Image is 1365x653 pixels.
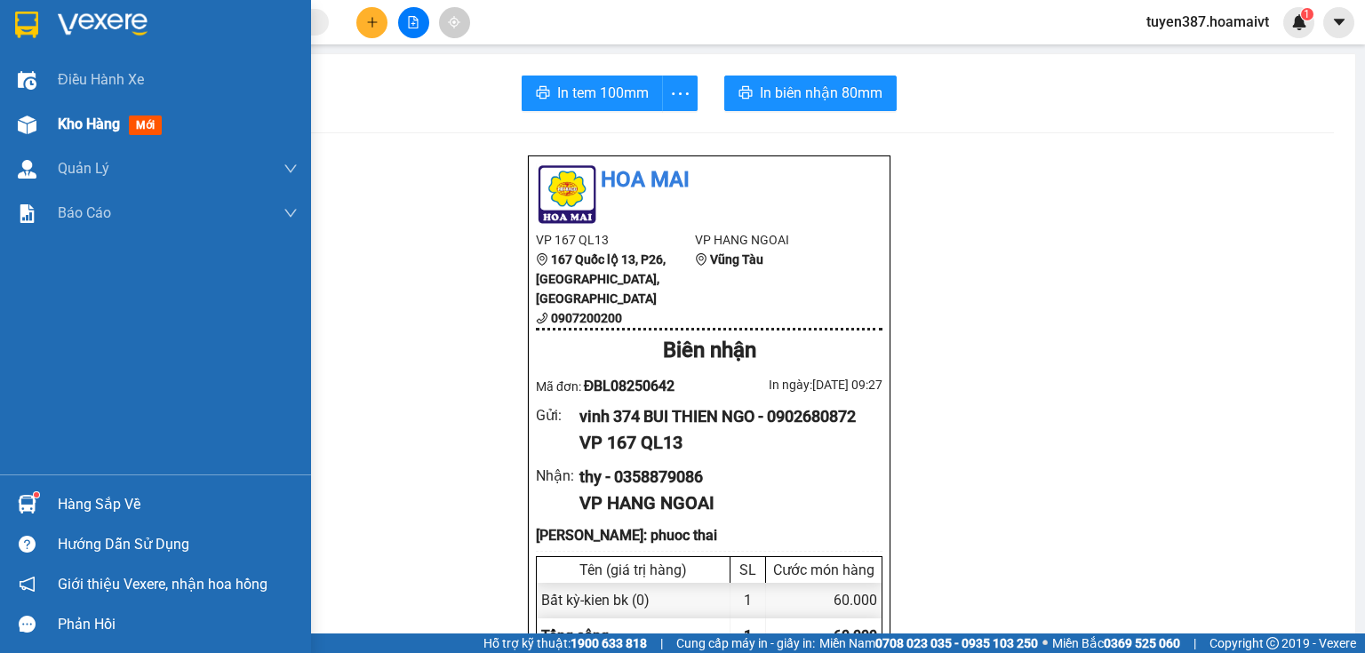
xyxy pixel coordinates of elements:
span: | [1193,633,1196,653]
img: warehouse-icon [18,495,36,514]
b: 167 Quốc lộ 13, P26, [GEOGRAPHIC_DATA], [GEOGRAPHIC_DATA] [536,252,666,306]
span: printer [738,85,753,102]
div: vinh 374 BUI THIEN NGO [15,36,140,79]
div: Mã đơn: [536,375,709,397]
div: SL [735,561,761,578]
div: Cước món hàng [770,561,877,578]
button: more [662,76,698,111]
div: 0902680872 [15,79,140,104]
span: caret-down [1331,14,1347,30]
span: environment [536,253,548,266]
span: Điều hành xe [58,68,144,91]
span: Giới thiệu Vexere, nhận hoa hồng [58,573,267,595]
span: down [283,162,298,176]
span: 60.000 [834,627,877,644]
span: Hỗ trợ kỹ thuật: [483,633,647,653]
div: VP 167 QL13 [579,429,868,457]
div: 0358879086 [152,79,276,104]
span: more [663,83,697,105]
strong: 0708 023 035 - 0935 103 250 [875,636,1038,650]
div: Nhận : [536,465,579,487]
span: Gửi: [15,17,43,36]
button: plus [356,7,387,38]
span: 1 [1304,8,1310,20]
span: tuyen387.hoamaivt [1132,11,1283,33]
span: message [19,616,36,633]
b: Vũng Tàu [710,252,763,267]
div: [PERSON_NAME]: phuoc thai [536,524,882,546]
img: warehouse-icon [18,115,36,134]
li: VP 167 QL13 [536,230,695,250]
span: ĐBL08250642 [584,378,675,394]
span: In tem 100mm [557,82,649,104]
span: Quản Lý [58,157,109,179]
span: Báo cáo [58,202,111,224]
div: 60.000 [766,583,882,617]
span: Cung cấp máy in - giấy in: [676,633,815,653]
div: thy - 0358879086 [579,465,868,490]
span: Bất kỳ - kien bk (0) [541,592,650,609]
span: file-add [407,16,419,28]
div: Hàng sắp về [58,491,298,518]
span: question-circle [19,536,36,553]
span: Miền Nam [819,633,1038,653]
div: Gửi : [536,404,579,426]
span: mới [129,115,162,135]
img: logo.jpg [536,163,598,226]
div: VP HANG NGOAI [579,490,868,517]
div: HANG NGOAI [152,15,276,58]
span: phone [536,312,548,324]
sup: 1 [1301,8,1313,20]
span: environment [695,253,707,266]
div: Tên (giá trị hàng) [541,561,725,578]
span: In biên nhận 80mm [760,82,882,104]
span: Kho hàng [58,115,120,132]
span: Nhận: [152,17,195,36]
button: file-add [398,7,429,38]
div: In ngày: [DATE] 09:27 [709,375,882,394]
span: DĐ: [152,114,178,132]
button: printerIn biên nhận 80mm [724,76,897,111]
div: 1 [730,583,766,617]
sup: 1 [34,492,39,498]
span: down [283,206,298,220]
div: 167 QL13 [15,15,140,36]
img: warehouse-icon [18,160,36,179]
span: phuoc thai [152,104,252,166]
div: Biên nhận [536,334,882,368]
span: plus [366,16,379,28]
strong: 1900 633 818 [571,636,647,650]
div: Phản hồi [58,611,298,638]
span: Tổng cộng [541,627,609,644]
span: | [660,633,663,653]
li: Hoa Mai [536,163,882,197]
span: aim [448,16,460,28]
button: printerIn tem 100mm [522,76,663,111]
div: vinh 374 BUI THIEN NGO - 0902680872 [579,404,868,429]
div: thy [152,58,276,79]
button: aim [439,7,470,38]
span: Miền Bắc [1052,633,1180,653]
span: notification [19,576,36,593]
strong: 0369 525 060 [1104,636,1180,650]
span: ⚪️ [1042,640,1048,647]
img: warehouse-icon [18,71,36,90]
img: solution-icon [18,204,36,223]
button: caret-down [1323,7,1354,38]
b: 0907200200 [551,311,622,325]
span: copyright [1266,637,1279,649]
div: Hướng dẫn sử dụng [58,531,298,558]
span: printer [536,85,550,102]
img: icon-new-feature [1291,14,1307,30]
li: VP HANG NGOAI [695,230,854,250]
span: 1 [744,627,752,644]
img: logo-vxr [15,12,38,38]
